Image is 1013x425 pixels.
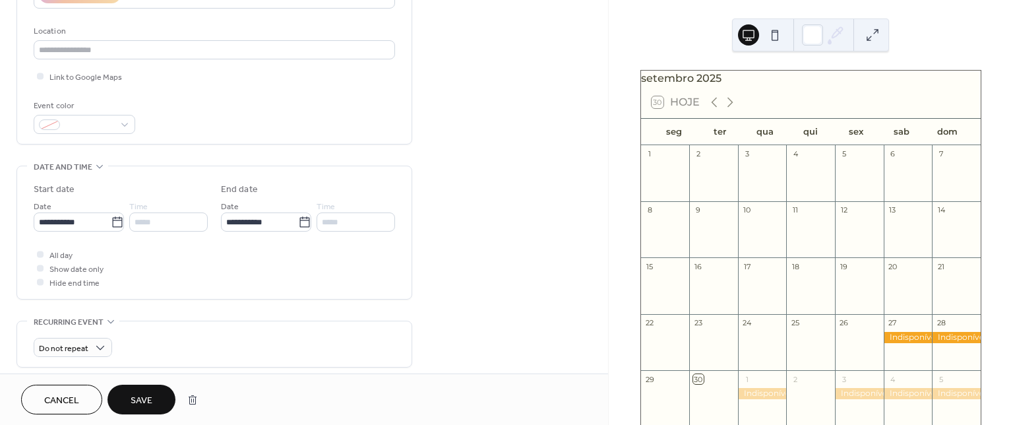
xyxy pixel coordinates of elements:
[107,385,175,414] button: Save
[738,388,787,399] div: Indisponível
[697,119,743,145] div: ter
[936,374,946,384] div: 5
[693,205,703,215] div: 9
[641,71,981,86] div: setembro 2025
[879,119,925,145] div: sab
[221,200,239,214] span: Date
[884,388,933,399] div: Indisponível
[129,200,148,214] span: Time
[645,149,655,159] div: 1
[645,261,655,271] div: 15
[925,119,970,145] div: dom
[693,318,703,328] div: 23
[742,374,752,384] div: 1
[936,205,946,215] div: 14
[834,119,879,145] div: sex
[790,261,800,271] div: 18
[839,205,849,215] div: 12
[884,332,933,343] div: Indisponível
[932,388,981,399] div: Indisponível
[693,149,703,159] div: 2
[835,388,884,399] div: Indisponível
[49,249,73,263] span: All day
[49,277,100,290] span: Hide end time
[742,149,752,159] div: 3
[21,385,102,414] button: Cancel
[888,374,898,384] div: 4
[936,318,946,328] div: 28
[34,24,392,38] div: Location
[49,71,122,84] span: Link to Google Maps
[788,119,834,145] div: qui
[645,318,655,328] div: 22
[44,394,79,408] span: Cancel
[34,99,133,113] div: Event color
[888,261,898,271] div: 20
[131,394,152,408] span: Save
[936,149,946,159] div: 7
[693,261,703,271] div: 16
[317,200,335,214] span: Time
[742,261,752,271] div: 17
[221,183,258,197] div: End date
[743,119,788,145] div: qua
[888,205,898,215] div: 13
[936,261,946,271] div: 21
[645,205,655,215] div: 8
[34,183,75,197] div: Start date
[839,374,849,384] div: 3
[693,374,703,384] div: 30
[790,149,800,159] div: 4
[839,318,849,328] div: 26
[645,374,655,384] div: 29
[932,332,981,343] div: Indisponível
[39,341,88,356] span: Do not repeat
[49,263,104,277] span: Show date only
[34,315,104,329] span: Recurring event
[790,205,800,215] div: 11
[888,149,898,159] div: 6
[742,318,752,328] div: 24
[34,160,92,174] span: Date and time
[888,318,898,328] div: 27
[839,261,849,271] div: 19
[742,205,752,215] div: 10
[839,149,849,159] div: 5
[790,318,800,328] div: 25
[34,200,51,214] span: Date
[652,119,697,145] div: seg
[790,374,800,384] div: 2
